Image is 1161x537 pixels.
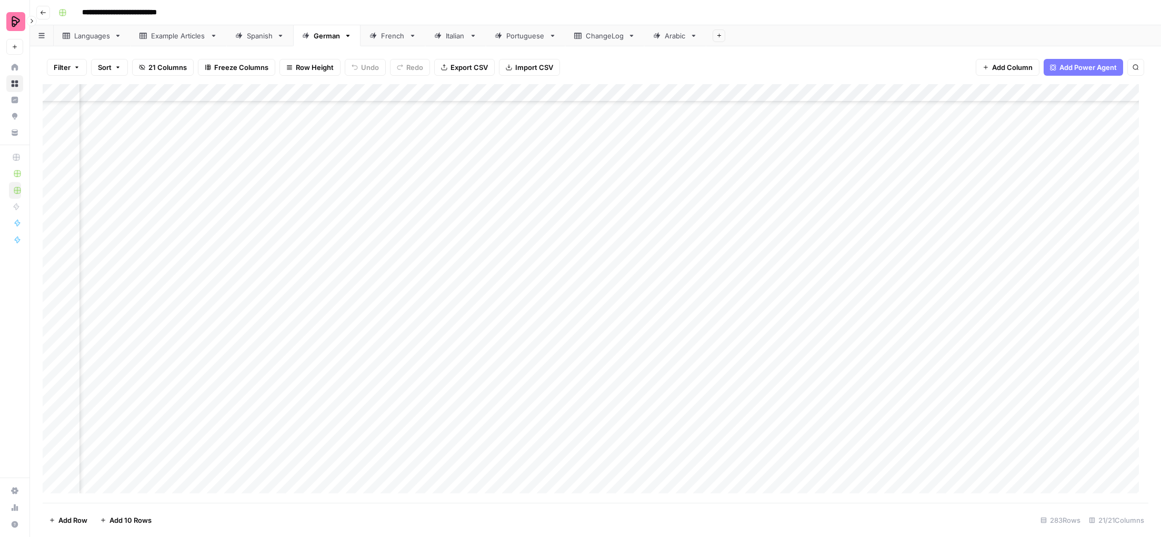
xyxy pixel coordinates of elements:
span: Redo [406,62,423,73]
div: ChangeLog [586,31,624,41]
div: 283 Rows [1036,512,1085,529]
span: 21 Columns [148,62,187,73]
span: Add Power Agent [1059,62,1117,73]
button: Add Row [43,512,94,529]
a: Settings [6,482,23,499]
span: Export CSV [451,62,488,73]
a: Italian [425,25,486,46]
div: Languages [74,31,110,41]
a: Usage [6,499,23,516]
button: Workspace: Preply [6,8,23,35]
button: Filter [47,59,87,76]
div: Example Articles [151,31,206,41]
div: Portuguese [506,31,545,41]
a: Home [6,59,23,76]
span: Sort [98,62,112,73]
a: Insights [6,92,23,108]
img: Preply Logo [6,12,25,31]
span: Row Height [296,62,334,73]
button: Add Power Agent [1044,59,1123,76]
div: French [381,31,405,41]
span: Filter [54,62,71,73]
button: Undo [345,59,386,76]
button: Import CSV [499,59,560,76]
a: German [293,25,361,46]
a: Languages [54,25,131,46]
button: Redo [390,59,430,76]
a: Spanish [226,25,293,46]
span: Add Row [58,515,87,525]
a: Opportunities [6,108,23,125]
div: Spanish [247,31,273,41]
button: Help + Support [6,516,23,533]
button: Freeze Columns [198,59,275,76]
div: Arabic [665,31,686,41]
div: Italian [446,31,465,41]
button: 21 Columns [132,59,194,76]
span: Add Column [992,62,1033,73]
button: Add 10 Rows [94,512,158,529]
button: Export CSV [434,59,495,76]
a: French [361,25,425,46]
a: Portuguese [486,25,565,46]
a: Arabic [644,25,706,46]
span: Freeze Columns [214,62,268,73]
span: Import CSV [515,62,553,73]
a: ChangeLog [565,25,644,46]
a: Browse [6,75,23,92]
button: Row Height [279,59,341,76]
div: German [314,31,340,41]
span: Add 10 Rows [109,515,152,525]
a: Example Articles [131,25,226,46]
a: Your Data [6,124,23,141]
div: 21/21 Columns [1085,512,1148,529]
span: Undo [361,62,379,73]
button: Add Column [976,59,1039,76]
button: Sort [91,59,128,76]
